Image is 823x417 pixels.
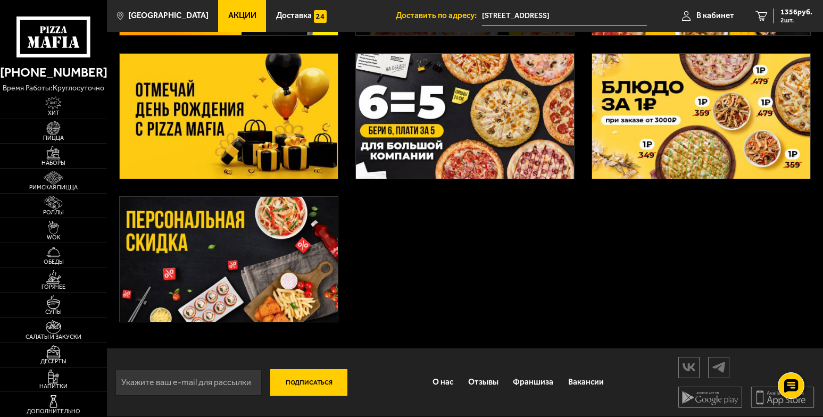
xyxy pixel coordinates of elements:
input: Укажите ваш e-mail для рассылки [115,369,262,396]
a: Отзывы [461,368,506,396]
span: Доставка [276,12,312,20]
span: Доставить по адресу: [396,12,482,20]
a: О нас [425,368,461,396]
span: Россия, Санкт-Петербург, Малая Карпатская улица, 13 [482,6,646,26]
button: Подписаться [270,369,347,396]
a: Франшиза [506,368,561,396]
img: tg [709,358,729,377]
span: Акции [228,12,256,20]
img: 15daf4d41897b9f0e9f617042186c801.svg [314,10,327,23]
a: Вакансии [561,368,611,396]
img: vk [679,358,699,377]
input: Ваш адрес доставки [482,6,646,26]
span: 2 шт. [780,17,812,23]
span: [GEOGRAPHIC_DATA] [128,12,209,20]
span: 1356 руб. [780,9,812,16]
span: В кабинет [696,12,734,20]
